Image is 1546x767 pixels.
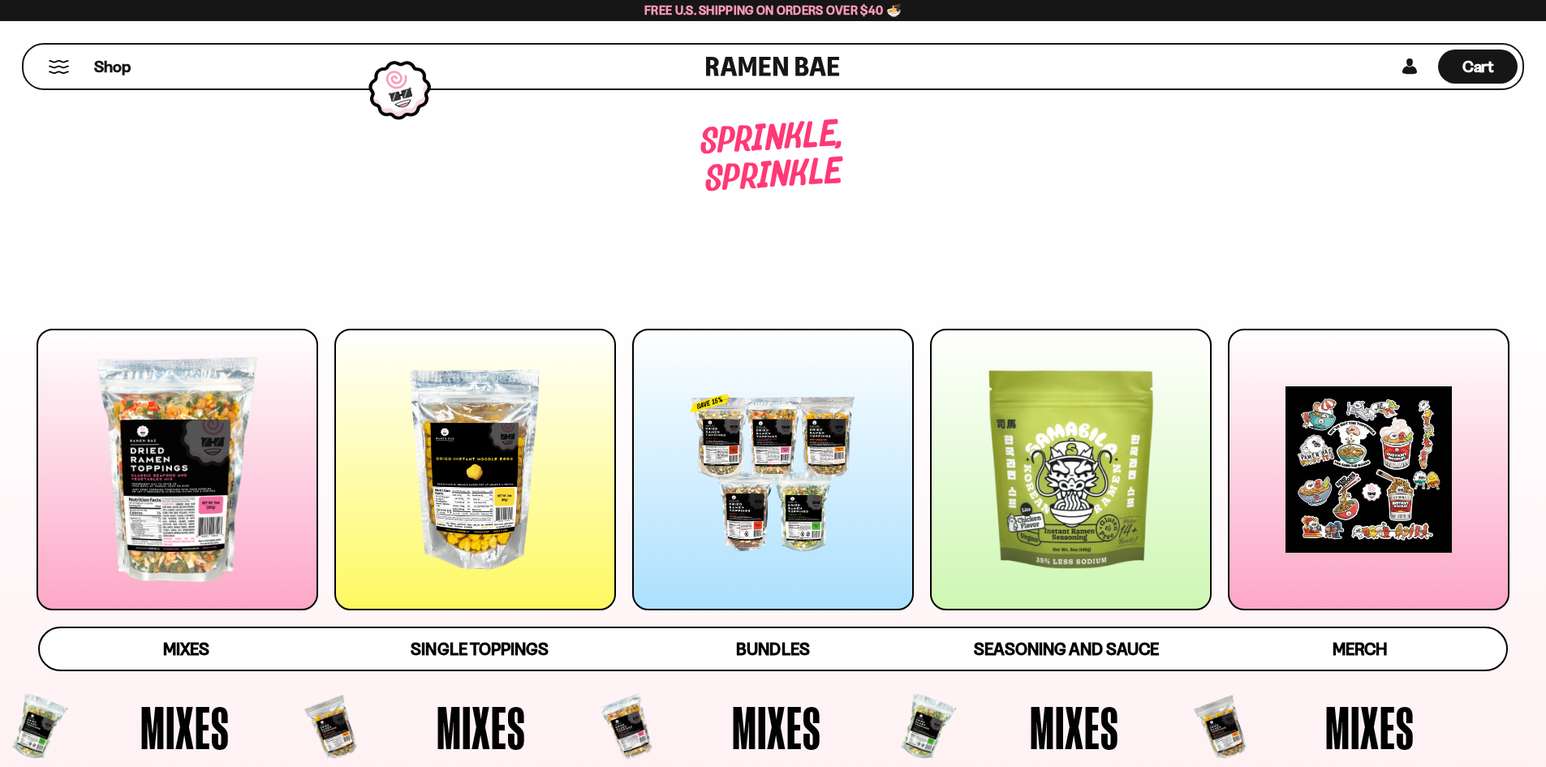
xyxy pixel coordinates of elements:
span: Cart [1462,57,1494,76]
a: Seasoning and Sauce [919,628,1212,670]
a: Merch [1213,628,1506,670]
span: Mixes [1325,697,1415,757]
a: Shop [94,50,131,84]
span: Mixes [437,697,526,757]
button: Mobile Menu Trigger [48,60,70,74]
a: Single Toppings [333,628,626,670]
span: Mixes [140,697,230,757]
span: Merch [1333,639,1387,659]
a: Bundles [627,628,919,670]
span: Shop [94,56,131,78]
span: Single Toppings [411,639,548,659]
span: Seasoning and Sauce [974,639,1158,659]
a: Mixes [40,628,333,670]
span: Mixes [163,639,209,659]
span: Bundles [736,639,809,659]
span: Mixes [1030,697,1119,757]
span: Free U.S. Shipping on Orders over $40 🍜 [644,2,902,18]
span: Mixes [732,697,821,757]
div: Cart [1438,45,1518,88]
